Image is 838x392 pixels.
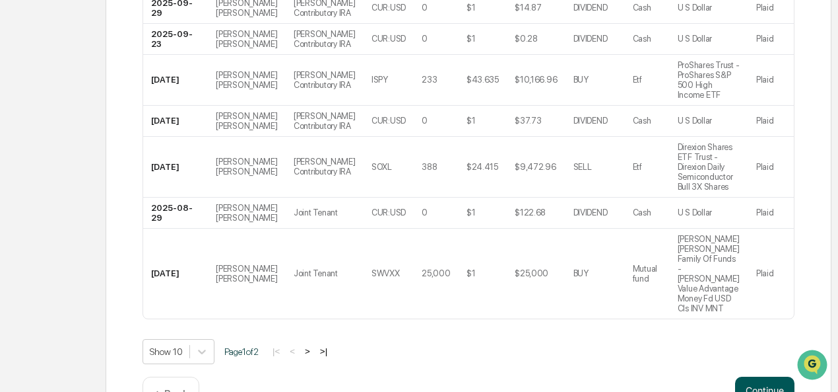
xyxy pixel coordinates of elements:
td: 2025-09-23 [143,24,208,55]
div: Etf [633,162,642,172]
iframe: Open customer support [796,348,831,384]
div: $1 [467,208,475,217]
div: 0 [422,116,428,126]
img: 1746055101610-c473b297-6a78-478c-a979-82029cc54cd1 [13,100,37,124]
div: Cash [633,208,651,217]
div: $24.415 [467,162,498,172]
div: $1 [467,34,475,44]
td: Plaid [748,229,794,319]
div: Cash [633,3,651,13]
td: Plaid [748,24,794,55]
div: U S Dollar [678,208,712,217]
div: Etf [633,75,642,85]
div: CUR:USD [371,208,406,217]
div: [PERSON_NAME] [PERSON_NAME] Family Of Funds - [PERSON_NAME] Value Advantage Money Fd USD Cls INV MNT [678,234,740,313]
div: $1 [467,3,475,13]
td: [PERSON_NAME] Contributory IRA [286,137,364,198]
div: $1 [467,268,475,278]
div: [PERSON_NAME] [PERSON_NAME] [216,70,278,90]
div: SOXL [371,162,392,172]
div: ProShares Trust - ProShares S&P 500 High Income ETF [678,60,740,100]
div: Mutual fund [633,264,662,284]
div: ISPY [371,75,388,85]
div: 0 [422,3,428,13]
div: DIVIDEND [573,3,608,13]
td: Plaid [748,137,794,198]
div: $9,472.96 [515,162,556,172]
div: $10,166.96 [515,75,557,85]
div: BUY [573,75,589,85]
div: DIVIDEND [573,208,608,217]
div: $43.635 [467,75,499,85]
div: CUR:USD [371,3,406,13]
a: Powered byPylon [93,223,160,233]
td: Joint Tenant [286,198,364,229]
div: CUR:USD [371,34,406,44]
span: Pylon [131,223,160,233]
div: [PERSON_NAME] [PERSON_NAME] [216,29,278,49]
div: We're available if you need us! [45,114,167,124]
div: 🗄️ [96,167,106,178]
div: 233 [422,75,437,85]
div: $14.87 [515,3,541,13]
button: >| [316,346,331,357]
div: 🔎 [13,192,24,203]
td: Plaid [748,55,794,106]
td: [PERSON_NAME] Contributory IRA [286,55,364,106]
td: [DATE] [143,229,208,319]
div: U S Dollar [678,3,712,13]
span: Preclearance [26,166,85,179]
p: How can we help? [13,27,240,48]
button: |< [269,346,284,357]
td: Plaid [748,198,794,229]
div: U S Dollar [678,34,712,44]
div: DIVIDEND [573,34,608,44]
div: 0 [422,208,428,217]
div: 🖐️ [13,167,24,178]
div: 25,000 [422,268,450,278]
td: [DATE] [143,137,208,198]
td: [DATE] [143,55,208,106]
div: $25,000 [515,268,548,278]
button: < [286,346,299,357]
div: CUR:USD [371,116,406,126]
div: Start new chat [45,100,216,114]
div: [PERSON_NAME] [PERSON_NAME] [216,203,278,223]
button: Start new chat [224,104,240,120]
div: [PERSON_NAME] [PERSON_NAME] [216,157,278,176]
td: [PERSON_NAME] Contributory IRA [286,106,364,137]
div: $0.28 [515,34,538,44]
div: [PERSON_NAME] [PERSON_NAME] [216,264,278,284]
td: [PERSON_NAME] Contributory IRA [286,24,364,55]
span: Data Lookup [26,191,83,204]
div: SWVXX [371,268,400,278]
td: 2025-08-29 [143,198,208,229]
td: Plaid [748,106,794,137]
button: > [301,346,314,357]
div: U S Dollar [678,116,712,126]
div: DIVIDEND [573,116,608,126]
div: 388 [422,162,437,172]
div: [PERSON_NAME] [PERSON_NAME] [216,111,278,131]
a: 🖐️Preclearance [8,161,90,184]
span: Page 1 of 2 [224,346,259,357]
div: BUY [573,268,589,278]
div: Cash [633,34,651,44]
a: 🔎Data Lookup [8,186,88,210]
div: Cash [633,116,651,126]
div: SELL [573,162,592,172]
div: $37.73 [515,116,541,126]
span: Attestations [109,166,164,179]
a: 🗄️Attestations [90,161,169,184]
div: 0 [422,34,428,44]
div: $1 [467,116,475,126]
div: Direxion Shares ETF Trust - Direxion Daily Semiconductor Bull 3X Shares [678,142,740,192]
div: $122.68 [515,208,546,217]
td: Joint Tenant [286,229,364,319]
td: [DATE] [143,106,208,137]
